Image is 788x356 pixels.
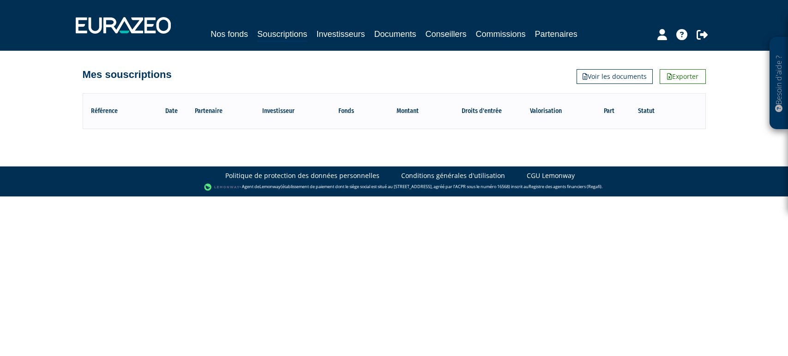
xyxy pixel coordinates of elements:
th: Part [604,103,637,119]
th: Référence [90,103,156,119]
a: Investisseurs [316,28,365,41]
img: logo-lemonway.png [204,183,240,192]
th: Investisseur [261,103,337,119]
th: Statut [637,103,684,119]
th: Droits d'entrée [439,103,530,119]
th: Date [156,103,194,119]
a: Registre des agents financiers (Regafi) [529,184,602,190]
p: Besoin d'aide ? [774,42,784,125]
th: Valorisation [530,103,603,119]
a: Partenaires [535,28,577,41]
div: - Agent de (établissement de paiement dont le siège social est situé au [STREET_ADDRESS], agréé p... [9,183,779,192]
a: Documents [374,28,416,41]
a: Lemonway [259,184,281,190]
th: Montant [382,103,439,119]
a: Conditions générales d'utilisation [401,171,505,180]
a: Conseillers [426,28,467,41]
a: Souscriptions [257,28,307,42]
th: Fonds [337,103,382,119]
a: Voir les documents [577,69,653,84]
a: Nos fonds [211,28,248,41]
a: Politique de protection des données personnelles [225,171,379,180]
h4: Mes souscriptions [83,69,172,80]
img: 1732889491-logotype_eurazeo_blanc_rvb.png [76,17,171,34]
a: CGU Lemonway [527,171,575,180]
th: Partenaire [194,103,261,119]
a: Commissions [476,28,526,41]
a: Exporter [660,69,706,84]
